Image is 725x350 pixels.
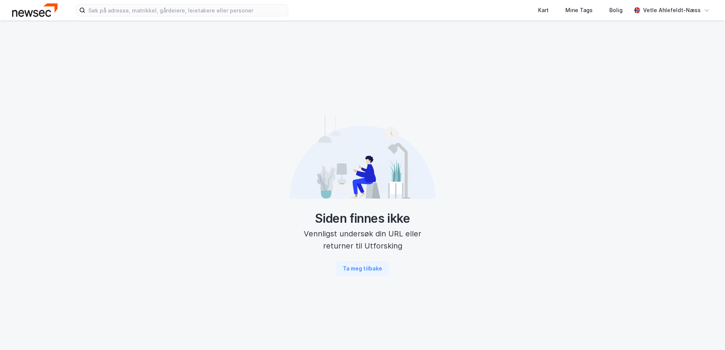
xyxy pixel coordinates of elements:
div: Kart [538,6,549,15]
img: newsec-logo.f6e21ccffca1b3a03d2d.png [12,3,58,17]
div: Kontrollprogram for chat [687,314,725,350]
button: Ta meg tilbake [336,261,389,276]
div: Vennligst undersøk din URL eller returner til Utforsking [290,228,435,252]
div: Siden finnes ikke [290,211,435,226]
div: Mine Tags [565,6,593,15]
div: Bolig [609,6,623,15]
iframe: Chat Widget [687,314,725,350]
div: Vetle Ahlefeldt-Næss [643,6,701,15]
input: Søk på adresse, matrikkel, gårdeiere, leietakere eller personer [85,5,288,16]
